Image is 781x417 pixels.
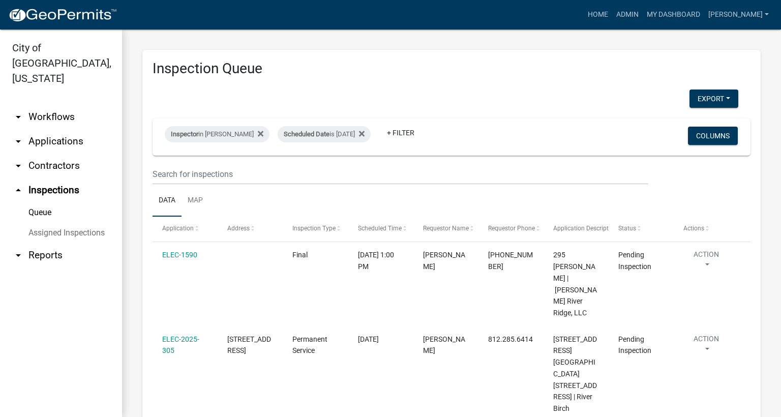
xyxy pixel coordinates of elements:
[292,225,336,232] span: Inspection Type
[153,185,182,217] a: Data
[488,251,533,271] span: 812-722-8218
[162,335,199,355] a: ELEC-2025-305
[292,251,308,259] span: Final
[171,130,198,138] span: Inspector
[358,334,404,345] div: [DATE]
[182,185,209,217] a: Map
[153,60,750,77] h3: Inspection Queue
[413,217,478,241] datatable-header-cell: Requestor Name
[683,334,729,359] button: Action
[153,164,648,185] input: Search for inspections
[488,335,533,343] span: 812.285.6414
[544,217,609,241] datatable-header-cell: Application Description
[227,225,250,232] span: Address
[12,135,24,147] i: arrow_drop_down
[488,225,535,232] span: Requestor Phone
[292,335,327,355] span: Permanent Service
[12,184,24,196] i: arrow_drop_up
[704,5,773,24] a: [PERSON_NAME]
[165,126,269,142] div: in [PERSON_NAME]
[584,5,612,24] a: Home
[423,251,465,271] span: Doc McDonald
[683,249,729,275] button: Action
[162,251,197,259] a: ELEC-1590
[358,225,402,232] span: Scheduled Time
[278,126,371,142] div: is [DATE]
[553,225,617,232] span: Application Description
[618,225,636,232] span: Status
[153,217,218,241] datatable-header-cell: Application
[643,5,704,24] a: My Dashboard
[683,225,704,232] span: Actions
[423,225,469,232] span: Requestor Name
[612,5,643,24] a: Admin
[674,217,739,241] datatable-header-cell: Actions
[348,217,413,241] datatable-header-cell: Scheduled Time
[618,335,651,355] span: Pending Inspection
[688,127,738,145] button: Columns
[358,249,404,273] div: [DATE] 1:00 PM
[284,130,329,138] span: Scheduled Date
[162,225,194,232] span: Application
[12,111,24,123] i: arrow_drop_down
[218,217,283,241] datatable-header-cell: Address
[618,251,651,271] span: Pending Inspection
[227,335,271,355] span: 3446 RIVER BIRCH DRIVE
[553,251,597,317] span: 295 Paul Garrett | Pizzuti River Ridge, LLC
[689,90,738,108] button: Export
[12,160,24,172] i: arrow_drop_down
[423,335,465,355] span: Harold Satterly
[379,124,423,142] a: + Filter
[283,217,348,241] datatable-header-cell: Inspection Type
[12,249,24,261] i: arrow_drop_down
[609,217,674,241] datatable-header-cell: Status
[478,217,544,241] datatable-header-cell: Requestor Phone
